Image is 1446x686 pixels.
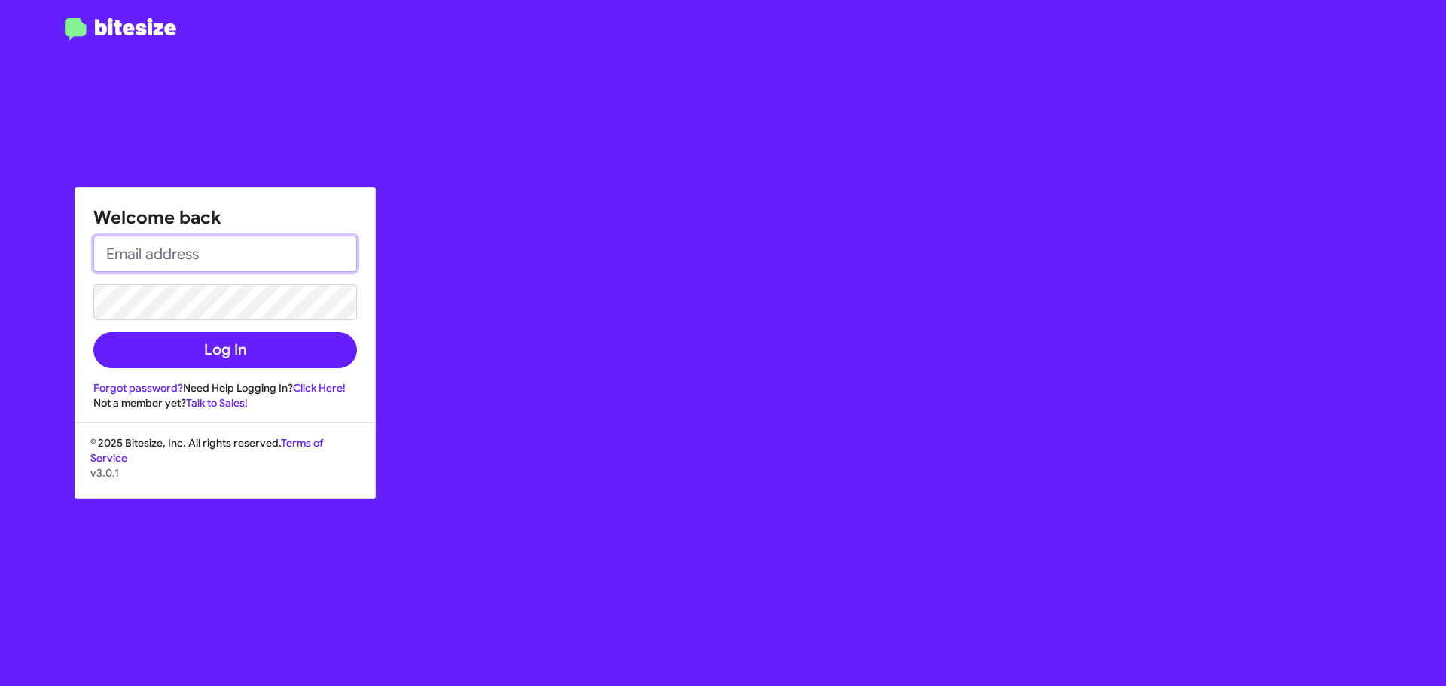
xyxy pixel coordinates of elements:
[93,236,357,272] input: Email address
[90,465,360,480] p: v3.0.1
[93,206,357,230] h1: Welcome back
[293,381,346,395] a: Click Here!
[93,395,357,410] div: Not a member yet?
[93,381,183,395] a: Forgot password?
[75,435,375,498] div: © 2025 Bitesize, Inc. All rights reserved.
[93,380,357,395] div: Need Help Logging In?
[186,396,248,410] a: Talk to Sales!
[93,332,357,368] button: Log In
